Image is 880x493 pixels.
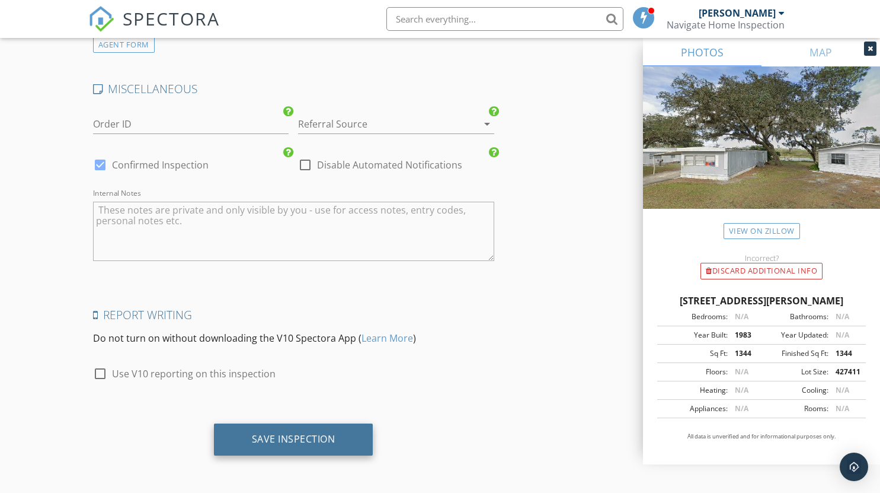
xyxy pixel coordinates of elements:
[836,311,849,322] span: N/A
[761,367,828,377] div: Lot Size:
[735,385,748,395] span: N/A
[828,367,862,377] div: 427411
[667,19,785,31] div: Navigate Home Inspection
[123,6,220,31] span: SPECTORA
[761,385,828,396] div: Cooling:
[728,330,761,341] div: 1983
[661,367,728,377] div: Floors:
[761,311,828,322] div: Bathrooms:
[643,66,880,237] img: streetview
[724,223,800,239] a: View on Zillow
[93,307,494,323] h4: Report Writing
[643,38,761,66] a: PHOTOS
[657,432,866,441] p: All data is unverified and for informational purposes only.
[661,330,728,341] div: Year Built:
[699,7,776,19] div: [PERSON_NAME]
[93,202,494,261] textarea: Internal Notes
[112,368,276,380] label: Use V10 reporting on this inspection
[88,16,220,41] a: SPECTORA
[761,330,828,341] div: Year Updated:
[836,330,849,340] span: N/A
[761,38,880,66] a: MAP
[836,385,849,395] span: N/A
[735,311,748,322] span: N/A
[735,403,748,414] span: N/A
[836,403,849,414] span: N/A
[657,294,866,308] div: [STREET_ADDRESS][PERSON_NAME]
[361,332,413,345] a: Learn More
[252,433,335,445] div: Save Inspection
[661,403,728,414] div: Appliances:
[661,348,728,359] div: Sq Ft:
[728,348,761,359] div: 1344
[317,159,462,171] label: Disable Automated Notifications
[93,331,494,345] p: Do not turn on without downloading the V10 Spectora App ( )
[661,385,728,396] div: Heating:
[661,311,728,322] div: Bedrooms:
[735,367,748,377] span: N/A
[88,6,114,32] img: The Best Home Inspection Software - Spectora
[386,7,623,31] input: Search everything...
[700,263,823,279] div: Discard Additional info
[112,159,209,171] label: Confirmed Inspection
[643,253,880,263] div: Incorrect?
[480,117,494,131] i: arrow_drop_down
[828,348,862,359] div: 1344
[761,403,828,414] div: Rooms:
[93,37,155,53] div: AGENT FORM
[93,81,494,97] h4: MISCELLANEOUS
[761,348,828,359] div: Finished Sq Ft:
[840,453,868,481] div: Open Intercom Messenger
